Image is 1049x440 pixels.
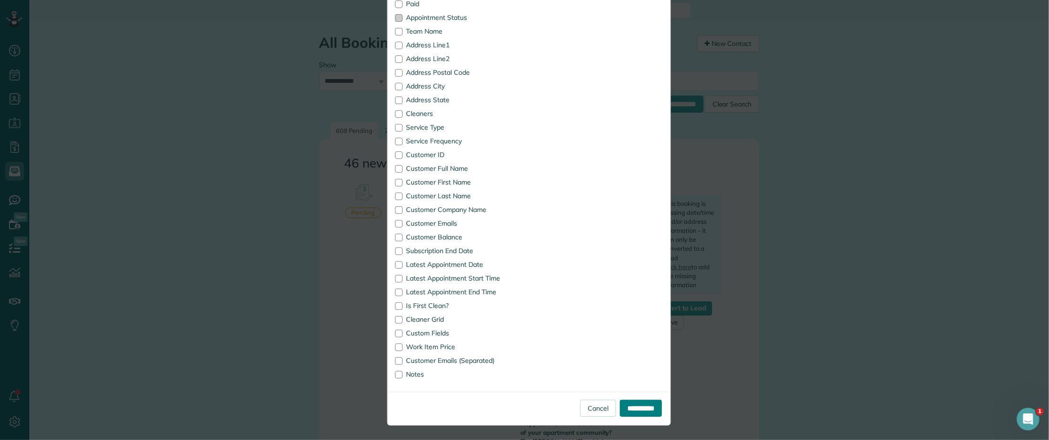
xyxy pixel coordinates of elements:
label: Team Name [395,28,522,35]
label: Latest Appointment Start Time [395,275,522,282]
label: Customer Last Name [395,193,522,199]
label: Address Line1 [395,42,522,48]
label: Custom Fields [395,330,522,336]
label: Customer Emails (Separated) [395,357,522,364]
label: Is First Clean? [395,302,522,309]
label: Address State [395,97,522,103]
label: Customer Company Name [395,206,522,213]
label: Address Postal Code [395,69,522,76]
label: Customer First Name [395,179,522,185]
label: Customer ID [395,151,522,158]
label: Notes [395,371,522,378]
label: Work Item Price [395,343,522,350]
label: Address Line2 [395,55,522,62]
label: Subscription End Date [395,247,522,254]
span: 1 [1036,408,1044,415]
iframe: Intercom live chat [1017,408,1040,431]
label: Appointment Status [395,14,522,21]
label: Customer Full Name [395,165,522,172]
label: Cleaner Grid [395,316,522,323]
label: Customer Balance [395,234,522,240]
label: Latest Appointment End Time [395,289,522,295]
label: Latest Appointment Date [395,261,522,268]
a: Cancel [580,400,616,417]
label: Customer Emails [395,220,522,227]
label: Paid [395,0,522,7]
label: Service Type [395,124,522,131]
label: Cleaners [395,110,522,117]
label: Address City [395,83,522,89]
label: Service Frequency [395,138,522,144]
